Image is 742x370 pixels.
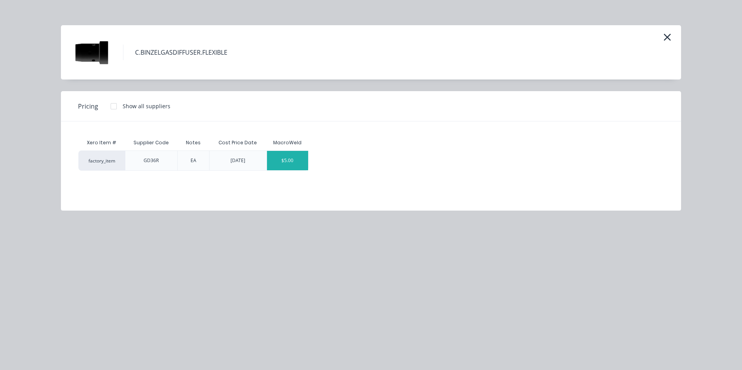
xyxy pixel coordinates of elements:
div: Cost Price Date [212,133,263,152]
div: factory_item [78,150,125,171]
div: C.BINZELGASDIFFUSER.FLEXIBLE [135,48,227,57]
div: [DATE] [231,157,245,164]
div: $5.00 [267,151,309,170]
div: MacroWeld [273,139,302,146]
div: Notes [180,133,207,152]
div: EA [191,157,196,164]
div: Show all suppliers [123,102,170,110]
div: GD36R [144,157,159,164]
span: Pricing [78,102,98,111]
div: Supplier Code [127,133,175,152]
img: C.BINZELGASDIFFUSER.FLEXIBLE [73,33,111,72]
div: Xero Item # [78,135,125,150]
